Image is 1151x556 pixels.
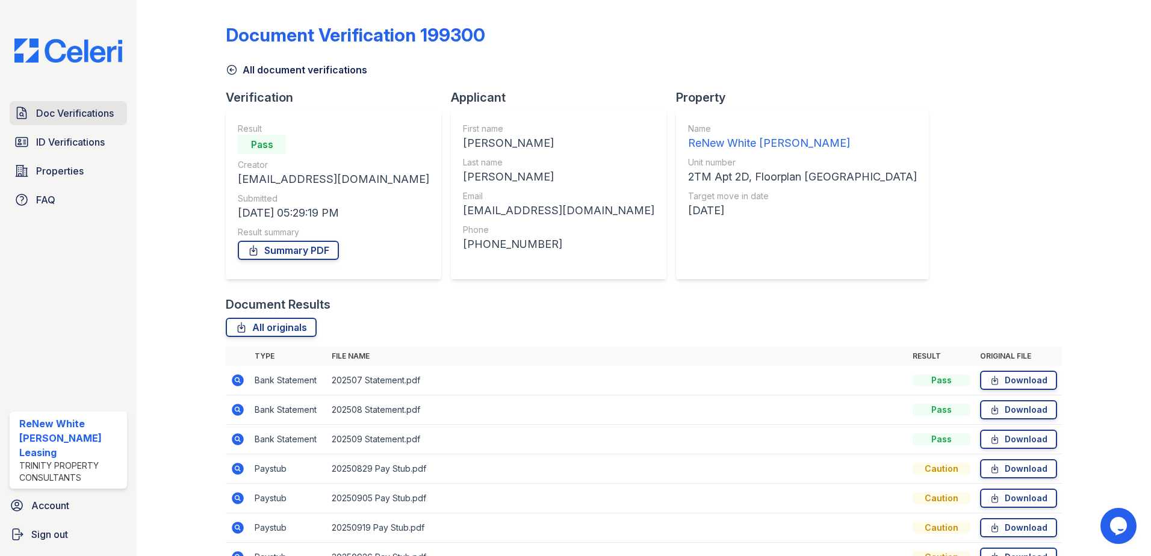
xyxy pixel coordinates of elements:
a: Download [980,430,1057,449]
span: FAQ [36,193,55,207]
td: 202508 Statement.pdf [327,395,908,425]
div: Pass [913,404,970,416]
div: [PHONE_NUMBER] [463,236,654,253]
td: Bank Statement [250,366,327,395]
a: Download [980,400,1057,419]
th: Result [908,347,975,366]
div: Result summary [238,226,429,238]
a: Doc Verifications [10,101,127,125]
div: Last name [463,156,654,168]
div: Pass [913,433,970,445]
span: Properties [36,164,84,178]
div: 2TM Apt 2D, Floorplan [GEOGRAPHIC_DATA] [688,168,917,185]
div: [EMAIL_ADDRESS][DOMAIN_NAME] [238,171,429,188]
td: 202507 Statement.pdf [327,366,908,395]
span: ID Verifications [36,135,105,149]
div: Caution [913,463,970,475]
a: All document verifications [226,63,367,77]
div: [PERSON_NAME] [463,135,654,152]
div: Submitted [238,193,429,205]
div: First name [463,123,654,135]
a: Download [980,371,1057,390]
td: 20250919 Pay Stub.pdf [327,513,908,543]
td: Paystub [250,484,327,513]
td: Paystub [250,454,327,484]
div: Phone [463,224,654,236]
iframe: chat widget [1100,508,1139,544]
a: Summary PDF [238,241,339,260]
div: Caution [913,492,970,504]
img: CE_Logo_Blue-a8612792a0a2168367f1c8372b55b34899dd931a85d93a1a3d3e32e68fde9ad4.png [5,39,132,63]
div: [PERSON_NAME] [463,168,654,185]
th: Type [250,347,327,366]
a: Download [980,489,1057,508]
div: Result [238,123,429,135]
a: ID Verifications [10,130,127,154]
td: Bank Statement [250,395,327,425]
a: Account [5,493,132,517]
div: Target move in date [688,190,917,202]
div: Caution [913,522,970,534]
div: Creator [238,159,429,171]
td: Paystub [250,513,327,543]
a: Name ReNew White [PERSON_NAME] [688,123,917,152]
th: File name [327,347,908,366]
div: ReNew White [PERSON_NAME] Leasing [19,416,122,460]
div: [DATE] [688,202,917,219]
div: ReNew White [PERSON_NAME] [688,135,917,152]
div: Property [676,89,938,106]
a: Download [980,459,1057,478]
div: Email [463,190,654,202]
a: Sign out [5,522,132,546]
div: [EMAIL_ADDRESS][DOMAIN_NAME] [463,202,654,219]
div: Name [688,123,917,135]
div: Trinity Property Consultants [19,460,122,484]
span: Doc Verifications [36,106,114,120]
div: Unit number [688,156,917,168]
div: Applicant [451,89,676,106]
td: 202509 Statement.pdf [327,425,908,454]
div: Pass [913,374,970,386]
td: Bank Statement [250,425,327,454]
div: Document Verification 199300 [226,24,485,46]
a: Properties [10,159,127,183]
td: 20250829 Pay Stub.pdf [327,454,908,484]
td: 20250905 Pay Stub.pdf [327,484,908,513]
div: Pass [238,135,286,154]
span: Account [31,498,69,513]
div: [DATE] 05:29:19 PM [238,205,429,221]
div: Document Results [226,296,330,313]
a: FAQ [10,188,127,212]
a: All originals [226,318,317,337]
div: Verification [226,89,451,106]
span: Sign out [31,527,68,542]
th: Original file [975,347,1062,366]
a: Download [980,518,1057,537]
